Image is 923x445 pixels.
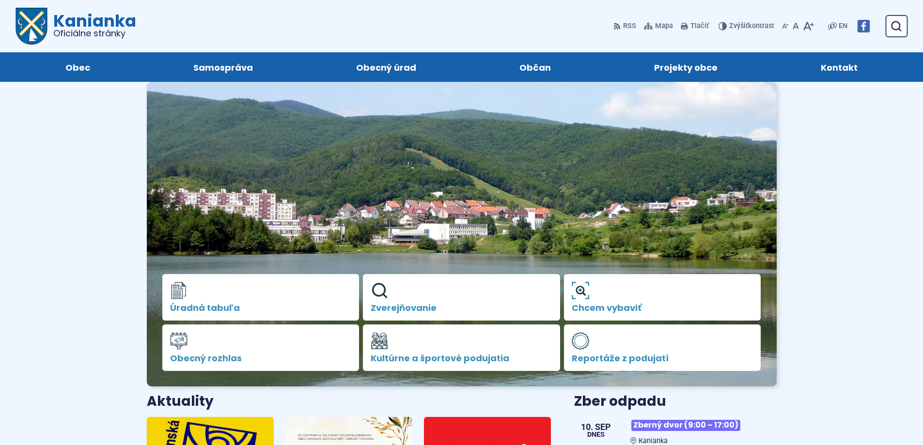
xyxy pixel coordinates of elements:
[581,431,611,438] span: Dnes
[478,52,593,82] a: Občan
[690,22,709,31] span: Tlačiť
[839,20,847,32] span: EN
[655,20,673,32] span: Mapa
[791,16,801,36] button: Nastaviť pôvodnú veľkosť písma
[642,16,675,36] a: Mapa
[519,52,551,82] span: Občan
[170,353,352,363] span: Obecný rozhlas
[780,16,791,36] button: Zmenšiť veľkosť písma
[613,16,638,36] a: RSS
[16,8,136,45] a: Logo Kanianka, prejsť na domovskú stránku.
[314,52,458,82] a: Obecný úrad
[371,353,552,363] span: Kultúrne a športové podujatia
[162,324,360,371] a: Obecný rozhlas
[623,20,636,32] span: RSS
[572,353,753,363] span: Reportáže z podujatí
[363,274,560,321] a: Zverejňovanie
[572,303,753,313] span: Chcem vybaviť
[170,303,352,313] span: Úradná tabuľa
[612,52,760,82] a: Projekty obce
[837,20,849,32] a: EN
[363,324,560,371] a: Kultúrne a športové podujatia
[356,52,416,82] span: Obecný úrad
[679,16,711,36] button: Tlačiť
[729,22,748,30] span: Zvýšiť
[193,52,253,82] span: Samospráva
[574,416,776,445] a: Zberný dvor (9:00 – 17:00) Kanianka 10. sep Dnes
[654,52,718,82] span: Projekty obce
[564,324,761,371] a: Reportáže z podujatí
[857,20,870,32] img: Prejsť na Facebook stránku
[729,22,774,31] span: kontrast
[151,52,295,82] a: Samospráva
[65,52,90,82] span: Obec
[719,16,776,36] button: Zvýšiťkontrast
[821,52,858,82] span: Kontakt
[16,8,47,45] img: Prejsť na domovskú stránku
[581,423,611,431] span: 10. sep
[564,274,761,321] a: Chcem vybaviť
[639,437,668,445] span: Kanianka
[574,394,776,409] h3: Zber odpadu
[53,29,136,38] span: Oficiálne stránky
[801,16,816,36] button: Zväčšiť veľkosť písma
[23,52,132,82] a: Obec
[631,420,740,431] span: Zberný dvor (9:00 – 17:00)
[779,52,900,82] a: Kontakt
[147,394,214,409] h3: Aktuality
[162,274,360,321] a: Úradná tabuľa
[371,303,552,313] span: Zverejňovanie
[47,13,136,38] h1: Kanianka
